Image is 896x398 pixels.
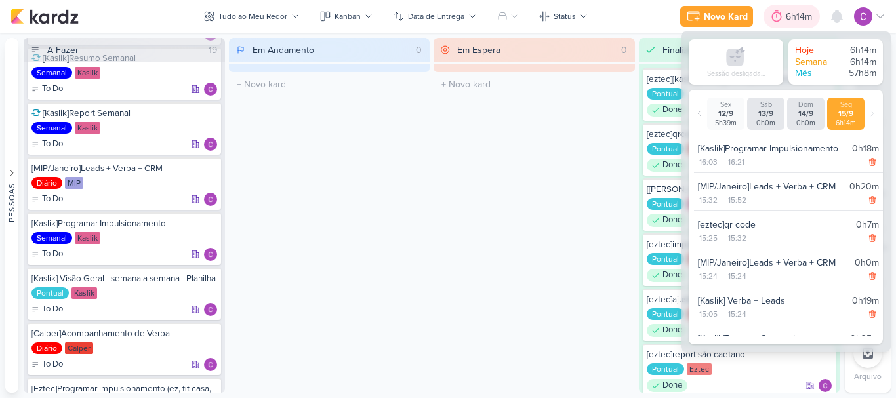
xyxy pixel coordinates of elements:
div: [MIP/Janeiro]Leads + Verba + CRM [698,256,849,269]
img: Carlos Lima [204,303,217,316]
div: Done [647,379,687,392]
div: Pontual [647,308,684,320]
div: Sex [710,100,742,109]
img: Carlos Lima [854,7,872,26]
div: 0 [411,43,427,57]
div: - [719,270,727,282]
div: 0h0m [750,119,782,127]
div: 0h18m [852,142,879,155]
div: [eztec]ajustes publicações menzinho [647,294,832,306]
div: 6h14m [786,10,816,24]
div: [MIP/Janeiro]Leads + Verba + CRM [698,180,844,193]
div: [kaslik]criação ctwa his [647,184,832,195]
div: 15:05 [698,308,719,320]
p: Arquivo [854,370,882,382]
p: To Do [42,303,63,316]
p: Done [662,104,682,117]
div: Responsável: Carlos Lima [204,358,217,371]
div: Mês [795,68,834,79]
p: To Do [42,193,63,206]
div: [eztec]impulsionamento publicação menzinho [647,239,832,250]
img: Carlos Lima [204,248,217,261]
div: Pessoas [6,182,18,222]
div: 13/9 [750,109,782,119]
div: MIP [65,177,83,189]
div: 15:24 [698,270,719,282]
div: Calper [65,342,93,354]
div: Responsável: Carlos Lima [204,303,217,316]
div: Responsável: Carlos Lima [819,379,832,392]
div: 16:21 [727,156,746,168]
div: 0h0m [790,119,822,127]
div: Sáb [750,100,782,109]
button: Pessoas [5,38,18,393]
div: 15:52 [727,194,748,206]
div: Done [647,159,687,172]
div: 15:32 [727,232,748,244]
div: 15:24 [727,270,748,282]
div: Kaslik [75,67,100,79]
div: Done [647,324,687,337]
div: - [719,194,727,206]
div: Pontual [647,253,684,265]
div: 6h14m [830,119,862,127]
div: [Kaslik]Programar Impulsionamento [698,142,847,155]
p: To Do [42,138,63,151]
p: Done [662,159,682,172]
div: [Kaslik]Programar Impulsionamento [31,218,217,229]
div: [Kaslik] Verba + Leads [698,294,847,308]
div: [Kaslik]Report Semanal [31,108,217,119]
div: Done [647,104,687,117]
div: [Kaslik] Visão Geral - semana a semana - Planilha [31,273,217,285]
div: Semana [795,56,834,68]
div: Seg [830,100,862,109]
div: Done [647,269,687,282]
div: [eztec]qr code [698,218,851,231]
input: + Novo kard [436,75,632,94]
p: To Do [42,83,63,96]
div: - [719,156,727,168]
div: 0 [616,43,632,57]
div: 15:25 [698,232,719,244]
div: 6h14m [837,45,876,56]
div: Kaslik [75,122,100,134]
div: Pontual [647,363,684,375]
p: Done [662,269,682,282]
img: kardz.app [10,9,79,24]
div: Sessão desligada... [707,70,765,78]
div: Eztec [687,363,712,375]
div: Diário [31,342,62,354]
div: A Fazer [47,43,79,57]
div: [Calper]Acompanhamento de Verba [31,328,217,340]
div: 15:32 [698,194,719,206]
div: Semanal [31,122,72,134]
div: 5h39m [710,119,742,127]
div: Responsável: Carlos Lima [204,248,217,261]
p: To Do [42,358,63,371]
div: To Do [31,83,63,96]
div: Kaslik [75,232,100,244]
div: To Do [31,358,63,371]
div: Responsável: Carlos Lima [204,193,217,206]
div: Semanal [31,67,72,79]
div: Pontual [647,88,684,100]
div: 6h14m [837,56,876,68]
div: 57h8m [837,68,876,79]
div: [MIP/Janeiro]Leads + Verba + CRM [31,163,217,174]
div: Done [647,214,687,227]
div: 0h35m [850,332,879,346]
button: Novo Kard [680,6,753,27]
div: [Kaslik]Resumo Semanal [698,332,845,346]
div: To Do [31,193,63,206]
p: Done [662,324,682,337]
div: 16:03 [698,156,719,168]
img: Carlos Lima [204,83,217,96]
img: Carlos Lima [204,138,217,151]
div: 0h0m [855,256,879,269]
p: Done [662,214,682,227]
img: Carlos Lima [819,379,832,392]
div: 19 [203,43,222,57]
div: Semanal [31,232,72,244]
p: Done [662,379,682,392]
input: + Novo kard [232,75,428,94]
